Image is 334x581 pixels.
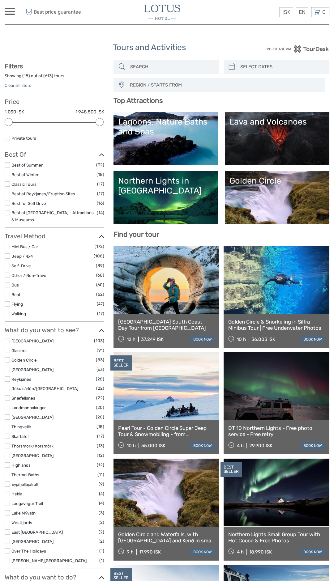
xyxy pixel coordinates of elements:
span: (108) [94,252,104,260]
a: Best of Winter [11,172,39,177]
a: [GEOGRAPHIC_DATA] [11,338,54,343]
a: Lava and Volcanoes [229,117,325,160]
a: Westfjords [11,520,32,525]
a: Best of Summer [11,163,43,168]
div: Golden Circle [229,176,325,186]
span: (17) [97,433,104,440]
h3: Travel Method [5,232,104,240]
span: (20) [96,404,104,411]
span: (22) [96,394,104,401]
a: Bus [11,282,19,287]
span: 10 h [237,337,246,342]
a: Self-Drive [11,263,31,268]
span: (4) [99,500,104,507]
a: Eyjafjallajökull [11,482,38,487]
span: (47) [97,300,104,307]
a: Snæfellsnes [11,396,35,401]
a: East [GEOGRAPHIC_DATA] [11,530,63,535]
a: Flying [11,302,23,307]
span: 9 h [127,549,134,555]
span: (172) [95,243,104,250]
span: (13) [97,442,104,449]
label: 1.030 ISK [5,109,24,115]
div: 17.990 ISK [139,549,161,555]
a: Northern Lights in [GEOGRAPHIC_DATA] [118,176,213,219]
a: [GEOGRAPHIC_DATA] [11,453,54,458]
button: REGION / STARTS FROM [127,80,322,90]
a: book now [301,442,325,450]
h3: What do you want to see? [5,326,104,334]
span: 10 h [127,443,136,448]
a: Private tours [11,136,36,141]
span: (17) [97,310,104,317]
span: (16) [97,200,104,207]
div: Lagoons, Nature Baths and Spas [118,117,213,137]
span: (9) [99,481,104,488]
a: Jeep / 4x4 [11,254,33,259]
span: 0 [321,9,327,15]
span: (1) [99,547,104,554]
a: Golden Circle [229,176,325,219]
a: Highlands [11,463,31,468]
strong: Filters [5,62,23,70]
span: (83) [96,356,104,363]
a: [GEOGRAPHIC_DATA] South Coast - Day Tour from [GEOGRAPHIC_DATA] [118,319,215,331]
a: Clear all filters [5,83,31,88]
input: SELECT DATES [238,61,326,72]
div: 36.003 ISK [251,337,275,342]
span: (32) [96,161,104,168]
span: (28) [96,375,104,383]
div: BEST SELLER [110,355,132,371]
div: Showing ( ) out of ( ) tours [5,73,104,83]
span: 4 h [237,549,244,555]
a: Hekla [11,491,22,496]
div: 55.000 ISK [141,443,165,448]
span: (18) [96,423,104,430]
a: Pearl Tour - Golden Circle Super Jeep Tour & Snowmobiling - from [GEOGRAPHIC_DATA] [118,425,215,438]
span: (1) [99,557,104,564]
span: (11) [97,471,104,478]
span: (103) [94,337,104,344]
a: [PERSON_NAME][GEOGRAPHIC_DATA] [11,558,87,563]
label: 18 [24,73,28,79]
span: Best price guarantee [24,7,86,17]
a: Other / Non-Travel [11,273,47,278]
a: Skaftafell [11,434,29,439]
span: (12) [97,452,104,459]
span: (89) [96,262,104,269]
span: (12) [97,461,104,469]
span: (14) [97,209,104,216]
h3: What do you want to do? [5,574,104,581]
a: Laugavegur Trail [11,501,43,506]
a: [GEOGRAPHIC_DATA] [11,367,54,372]
span: (91) [97,347,104,354]
a: [GEOGRAPHIC_DATA] [11,415,54,420]
a: book now [301,548,325,556]
a: Best for Self Drive [11,201,46,206]
h3: Best Of [5,151,104,158]
b: Find your tour [113,230,159,239]
a: Golden Circle [11,358,37,363]
span: 4 h [237,443,244,448]
a: DT 10 Northern Lights - Free photo service - Free retry [228,425,325,438]
input: SEARCH [128,61,216,72]
img: 3065-b7107863-13b3-4aeb-8608-4df0d373a5c0_logo_small.jpg [144,5,180,20]
a: Lagoons, Nature Baths and Spas [118,117,213,160]
div: Lava and Volcanoes [229,117,325,127]
span: (2) [99,538,104,545]
span: (22) [96,385,104,392]
a: Northern Lights Small Group Tour with Hot Cocoa & Free Photos [228,531,325,544]
div: 37.249 ISK [141,337,164,342]
a: Thermal Baths [11,472,39,477]
a: Thingvellir [11,424,31,429]
div: 18.990 ISK [249,549,272,555]
div: EN [296,7,308,17]
span: (60) [96,281,104,288]
div: BEST SELLER [221,462,242,477]
span: (63) [96,366,104,373]
span: (17) [97,190,104,197]
a: book now [191,548,215,556]
div: 29.900 ISK [249,443,272,448]
span: (3) [99,509,104,516]
span: ISK [282,9,290,15]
